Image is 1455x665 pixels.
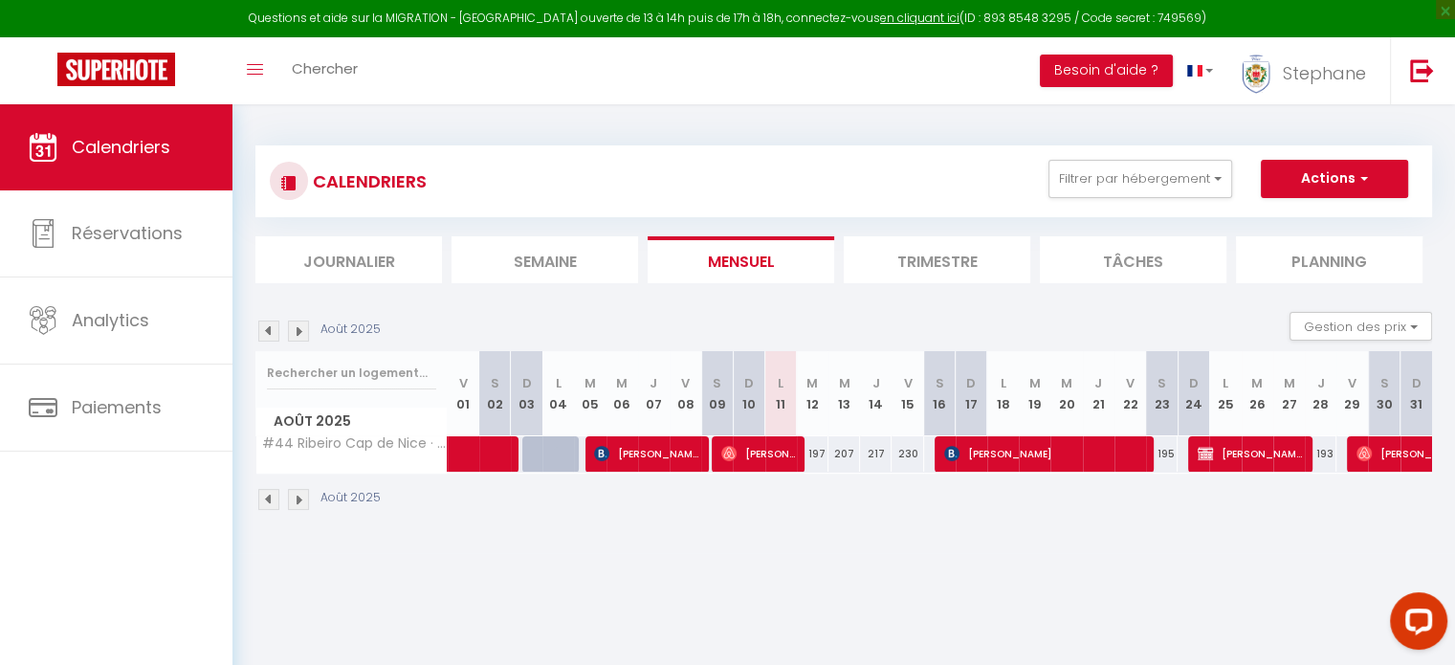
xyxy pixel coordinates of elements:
th: 16 [924,351,956,436]
th: 23 [1146,351,1178,436]
th: 09 [701,351,733,436]
span: [PERSON_NAME] [944,435,1144,472]
th: 17 [956,351,987,436]
div: 230 [892,436,923,472]
abbr: V [1348,374,1356,392]
span: Calendriers [72,135,170,159]
th: 13 [828,351,860,436]
span: Analytics [72,308,149,332]
abbr: M [806,374,818,392]
abbr: M [1061,374,1072,392]
a: ... Stephane [1227,37,1390,104]
th: 29 [1336,351,1368,436]
th: 31 [1400,351,1432,436]
th: 01 [448,351,479,436]
abbr: M [584,374,596,392]
p: Août 2025 [320,321,381,339]
abbr: L [778,374,783,392]
th: 18 [987,351,1019,436]
abbr: V [681,374,690,392]
li: Journalier [255,236,442,283]
abbr: S [1379,374,1388,392]
span: Réservations [72,221,183,245]
th: 28 [1305,351,1336,436]
abbr: M [1251,374,1263,392]
button: Besoin d'aide ? [1040,55,1173,87]
span: [PERSON_NAME] [594,435,699,472]
a: en cliquant ici [880,10,959,26]
abbr: D [522,374,532,392]
abbr: L [1223,374,1228,392]
abbr: L [1001,374,1006,392]
abbr: D [744,374,754,392]
th: 03 [511,351,542,436]
span: Chercher [292,58,358,78]
span: #44 Ribeiro Cap de Nice · 2P Cap de Nice Clim Balcon WIFI 5min marche plage [259,436,451,451]
abbr: M [1029,374,1041,392]
abbr: J [872,374,880,392]
div: 207 [828,436,860,472]
th: 02 [479,351,511,436]
th: 27 [1273,351,1305,436]
abbr: M [839,374,850,392]
th: 10 [733,351,764,436]
li: Trimestre [844,236,1030,283]
abbr: D [1189,374,1199,392]
a: Chercher [277,37,372,104]
th: 21 [1083,351,1114,436]
p: Août 2025 [320,489,381,507]
th: 22 [1114,351,1146,436]
abbr: D [966,374,976,392]
img: logout [1410,58,1434,82]
abbr: S [713,374,721,392]
input: Rechercher un logement... [267,356,436,390]
button: Filtrer par hébergement [1048,160,1232,198]
div: 197 [797,436,828,472]
abbr: J [1317,374,1325,392]
li: Semaine [452,236,638,283]
li: Mensuel [648,236,834,283]
abbr: S [1157,374,1166,392]
div: 217 [860,436,892,472]
span: Stephane [1283,61,1366,85]
span: Août 2025 [256,408,447,435]
li: Tâches [1040,236,1226,283]
th: 20 [1050,351,1082,436]
th: 24 [1178,351,1209,436]
th: 15 [892,351,923,436]
th: 26 [1242,351,1273,436]
abbr: D [1412,374,1422,392]
abbr: L [556,374,562,392]
abbr: V [903,374,912,392]
th: 05 [574,351,606,436]
abbr: J [1094,374,1102,392]
abbr: V [459,374,468,392]
abbr: S [936,374,944,392]
span: [PERSON_NAME] [721,435,795,472]
th: 08 [670,351,701,436]
img: ... [1242,55,1270,94]
abbr: M [616,374,628,392]
div: 195 [1146,436,1178,472]
abbr: M [1283,374,1294,392]
th: 11 [765,351,797,436]
abbr: J [650,374,657,392]
span: [PERSON_NAME] [1198,435,1303,472]
th: 25 [1209,351,1241,436]
iframe: LiveChat chat widget [1375,585,1455,665]
th: 06 [606,351,638,436]
abbr: S [491,374,499,392]
h3: CALENDRIERS [308,160,427,203]
span: Paiements [72,395,162,419]
img: Super Booking [57,53,175,86]
th: 12 [797,351,828,436]
th: 19 [1019,351,1050,436]
li: Planning [1236,236,1422,283]
button: Actions [1261,160,1408,198]
th: 04 [542,351,574,436]
th: 30 [1368,351,1400,436]
button: Gestion des prix [1290,312,1432,341]
th: 14 [860,351,892,436]
abbr: V [1126,374,1135,392]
